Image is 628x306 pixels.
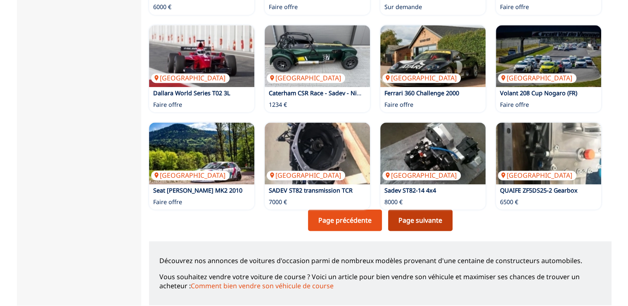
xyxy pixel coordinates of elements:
[149,25,254,87] img: Dallara World Series T02 3L
[382,171,461,180] p: [GEOGRAPHIC_DATA]
[191,281,334,290] a: Comment bien vendre son véhicule de course
[149,122,254,184] img: Seat Leon Supercopa MK2 2010
[500,89,577,97] a: Volant 208 Cup Nogaro (FR)
[380,25,486,87] img: Ferrari 360 Challenge 2000
[496,25,601,87] img: Volant 208 Cup Nogaro (FR)
[265,25,370,87] img: Caterham CSR Race - Sadev - Nitron
[382,73,461,82] p: [GEOGRAPHIC_DATA]
[500,101,529,109] p: Faire offre
[384,186,436,194] a: Sadev ST82-14 4x4
[265,122,370,184] img: SADEV ST82 transmission TCR
[388,209,453,231] a: Page suivante
[384,101,413,109] p: Faire offre
[308,209,382,231] a: Page précédente
[269,3,298,11] p: Faire offre
[269,198,287,206] p: 7000 €
[496,122,601,184] a: QUAIFE ZF5DS25-2 Gearbox[GEOGRAPHIC_DATA]
[267,73,345,82] p: [GEOGRAPHIC_DATA]
[384,3,422,11] p: Sur demande
[384,198,403,206] p: 8000 €
[496,122,601,184] img: QUAIFE ZF5DS25-2 Gearbox
[149,25,254,87] a: Dallara World Series T02 3L[GEOGRAPHIC_DATA]
[265,25,370,87] a: Caterham CSR Race - Sadev - Nitron[GEOGRAPHIC_DATA]
[498,171,576,180] p: [GEOGRAPHIC_DATA]
[159,272,601,291] p: Vous souhaitez vendre votre voiture de course ? Voici un article pour bien vendre son véhicule et...
[496,25,601,87] a: Volant 208 Cup Nogaro (FR)[GEOGRAPHIC_DATA]
[265,122,370,184] a: SADEV ST82 transmission TCR[GEOGRAPHIC_DATA]
[380,122,486,184] img: Sadev ST82-14 4x4
[500,186,578,194] a: QUAIFE ZF5DS25-2 Gearbox
[153,186,242,194] a: Seat [PERSON_NAME] MK2 2010
[500,3,529,11] p: Faire offre
[380,122,486,184] a: Sadev ST82-14 4x4[GEOGRAPHIC_DATA]
[153,3,171,11] p: 6000 €
[151,73,230,82] p: [GEOGRAPHIC_DATA]
[269,186,353,194] a: SADEV ST82 transmission TCR
[153,101,182,109] p: Faire offre
[153,89,230,97] a: Dallara World Series T02 3L
[153,198,182,206] p: Faire offre
[498,73,576,82] p: [GEOGRAPHIC_DATA]
[269,101,287,109] p: 1234 €
[159,256,601,265] p: Découvrez nos annonces de voitures d'occasion parmi de nombreux modèles provenant d'une centaine ...
[151,171,230,180] p: [GEOGRAPHIC_DATA]
[269,89,369,97] a: Caterham CSR Race - Sadev - Nitron
[267,171,345,180] p: [GEOGRAPHIC_DATA]
[380,25,486,87] a: Ferrari 360 Challenge 2000[GEOGRAPHIC_DATA]
[384,89,459,97] a: Ferrari 360 Challenge 2000
[500,198,518,206] p: 6500 €
[149,122,254,184] a: Seat Leon Supercopa MK2 2010[GEOGRAPHIC_DATA]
